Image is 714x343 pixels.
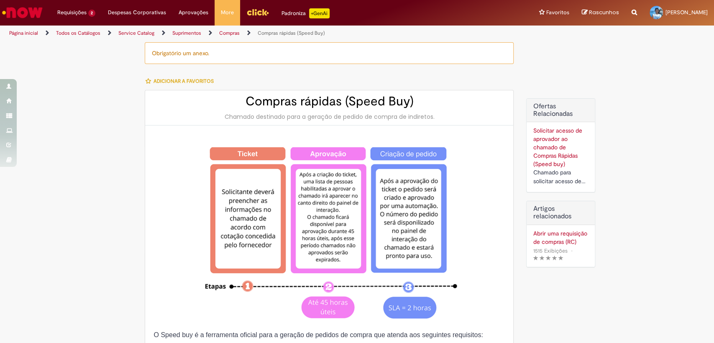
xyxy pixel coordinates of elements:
[118,30,154,36] a: Service Catalog
[246,6,269,18] img: click_logo_yellow_360x200.png
[569,245,574,256] span: •
[179,8,208,17] span: Aprovações
[533,229,589,246] a: Abrir uma requisição de compras (RC)
[665,9,708,16] span: [PERSON_NAME]
[221,8,234,17] span: More
[258,30,325,36] a: Compras rápidas (Speed Buy)
[88,10,95,17] span: 2
[172,30,201,36] a: Suprimentos
[526,98,595,192] div: Ofertas Relacionadas
[153,78,213,84] span: Adicionar a Favoritos
[589,8,619,16] span: Rascunhos
[57,8,87,17] span: Requisições
[154,331,483,338] span: O Speed buy é a ferramenta oficial para a geração de pedidos de compra que atenda aos seguintes r...
[6,26,470,41] ul: Trilhas de página
[145,42,514,64] div: Obrigatório um anexo.
[154,95,505,108] h2: Compras rápidas (Speed Buy)
[219,30,240,36] a: Compras
[533,103,589,118] h2: Ofertas Relacionadas
[108,8,166,17] span: Despesas Corporativas
[582,9,619,17] a: Rascunhos
[9,30,38,36] a: Página inicial
[154,113,505,121] div: Chamado destinado para a geração de pedido de compra de indiretos.
[546,8,569,17] span: Favoritos
[533,127,582,168] a: Solicitar acesso de aprovador ao chamado de Compras Rápidas (Speed buy)
[533,205,589,220] h3: Artigos relacionados
[145,72,218,90] button: Adicionar a Favoritos
[282,8,330,18] div: Padroniza
[533,168,589,186] div: Chamado para solicitar acesso de aprovador ao ticket de Speed buy
[309,8,330,18] p: +GenAi
[56,30,100,36] a: Todos os Catálogos
[533,247,567,254] span: 1515 Exibições
[1,4,44,21] img: ServiceNow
